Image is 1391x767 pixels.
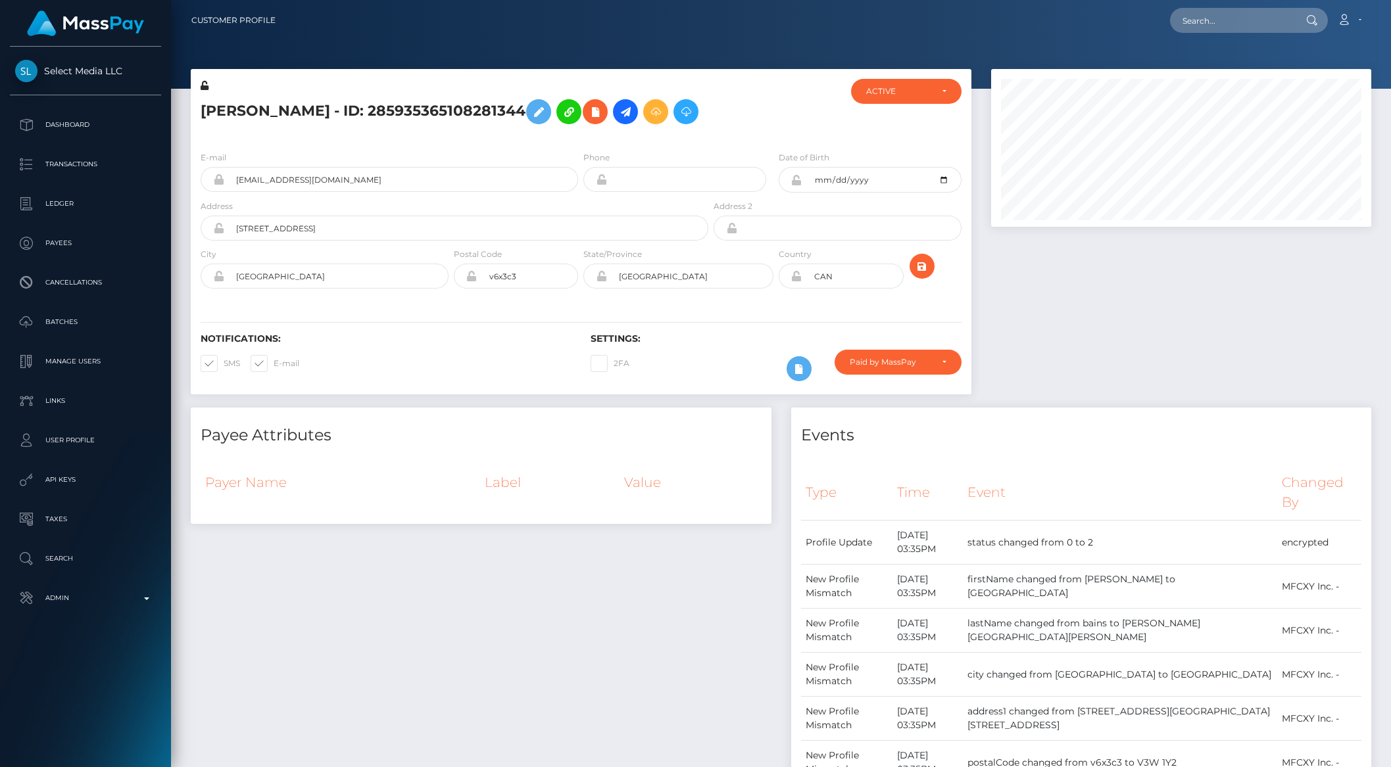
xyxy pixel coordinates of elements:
[613,99,638,124] a: Initiate Payout
[963,465,1277,521] th: Event
[801,521,893,565] td: Profile Update
[15,509,156,529] p: Taxes
[251,355,299,372] label: E-mail
[892,609,963,653] td: [DATE] 03:35PM
[835,350,961,375] button: Paid by MassPay
[583,248,642,260] label: State/Province
[10,108,161,141] a: Dashboard
[1277,653,1361,697] td: MFCXY Inc. -
[801,424,1362,447] h4: Events
[201,152,226,164] label: E-mail
[801,609,893,653] td: New Profile Mismatch
[15,588,156,608] p: Admin
[15,233,156,253] p: Payees
[801,465,893,521] th: Type
[591,333,961,344] h6: Settings:
[27,11,144,36] img: MassPay Logo
[866,86,931,97] div: ACTIVE
[714,200,752,212] label: Address 2
[454,248,502,260] label: Postal Code
[620,465,761,500] th: Value
[201,465,480,500] th: Payer Name
[10,345,161,378] a: Manage Users
[15,154,156,174] p: Transactions
[892,465,963,521] th: Time
[480,465,620,500] th: Label
[15,273,156,292] p: Cancellations
[15,470,156,490] p: API Keys
[10,148,161,181] a: Transactions
[10,227,161,260] a: Payees
[10,306,161,338] a: Batches
[801,565,893,609] td: New Profile Mismatch
[10,463,161,496] a: API Keys
[583,152,610,164] label: Phone
[15,115,156,135] p: Dashboard
[10,65,161,77] span: Select Media LLC
[963,697,1277,741] td: address1 changed from [STREET_ADDRESS][GEOGRAPHIC_DATA][STREET_ADDRESS]
[1277,697,1361,741] td: MFCXY Inc. -
[892,565,963,609] td: [DATE] 03:35PM
[850,357,931,367] div: Paid by MassPay
[191,7,276,34] a: Customer Profile
[15,194,156,214] p: Ledger
[201,200,233,212] label: Address
[15,312,156,332] p: Batches
[892,697,963,741] td: [DATE] 03:35PM
[201,355,240,372] label: SMS
[10,424,161,457] a: User Profile
[591,355,629,372] label: 2FA
[10,384,161,417] a: Links
[10,187,161,220] a: Ledger
[10,503,161,536] a: Taxes
[1277,465,1361,521] th: Changed By
[963,521,1277,565] td: status changed from 0 to 2
[10,582,161,615] a: Admin
[1277,565,1361,609] td: MFCXY Inc. -
[801,697,893,741] td: New Profile Mismatch
[892,521,963,565] td: [DATE] 03:35PM
[963,653,1277,697] td: city changed from [GEOGRAPHIC_DATA] to [GEOGRAPHIC_DATA]
[1170,8,1294,33] input: Search...
[15,391,156,411] p: Links
[1277,521,1361,565] td: encrypted
[10,266,161,299] a: Cancellations
[15,352,156,371] p: Manage Users
[892,653,963,697] td: [DATE] 03:35PM
[201,93,701,131] h5: [PERSON_NAME] - ID: 285935365108281344
[1277,609,1361,653] td: MFCXY Inc. -
[779,152,829,164] label: Date of Birth
[10,542,161,575] a: Search
[15,60,37,82] img: Select Media LLC
[201,248,216,260] label: City
[851,79,962,104] button: ACTIVE
[963,565,1277,609] td: firstName changed from [PERSON_NAME] to [GEOGRAPHIC_DATA]
[779,248,812,260] label: Country
[201,333,571,344] h6: Notifications:
[201,424,762,447] h4: Payee Attributes
[801,653,893,697] td: New Profile Mismatch
[15,549,156,569] p: Search
[15,430,156,450] p: User Profile
[963,609,1277,653] td: lastName changed from bains to [PERSON_NAME][GEOGRAPHIC_DATA][PERSON_NAME]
